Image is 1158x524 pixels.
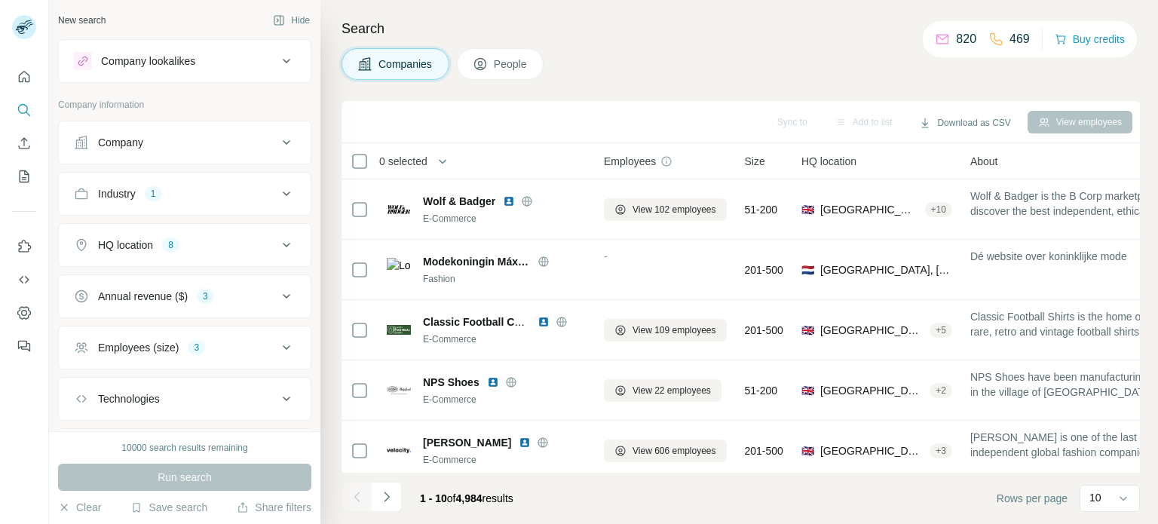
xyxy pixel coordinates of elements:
span: of [447,492,456,504]
img: Logo of Modekoningin Máxima [387,258,411,282]
span: 201-500 [745,443,783,458]
span: View 606 employees [633,444,716,458]
div: + 10 [925,203,952,216]
div: Fashion [423,272,586,286]
button: Enrich CSV [12,130,36,157]
span: Size [745,154,765,169]
div: E-Commerce [423,393,586,406]
img: LinkedIn logo [487,376,499,388]
span: Companies [378,57,433,72]
span: View 102 employees [633,203,716,216]
p: 10 [1089,490,1101,505]
span: 🇬🇧 [801,443,814,458]
span: 201-500 [745,323,783,338]
p: 469 [1009,30,1030,48]
button: Share filters [237,500,311,515]
button: Hide [262,9,320,32]
button: Company lookalikes [59,43,311,79]
button: HQ location8 [59,227,311,263]
button: Navigate to next page [372,482,402,512]
button: View 606 employees [604,440,727,462]
div: 8 [162,238,179,252]
button: Feedback [12,332,36,360]
span: [PERSON_NAME] [423,435,511,450]
img: Logo of Vivienne Westwood [387,448,411,453]
div: Company lookalikes [101,54,195,69]
span: 0 selected [379,154,427,169]
img: LinkedIn logo [503,195,515,207]
button: Buy credits [1055,29,1125,50]
img: LinkedIn logo [538,316,550,328]
span: [GEOGRAPHIC_DATA], [GEOGRAPHIC_DATA], [GEOGRAPHIC_DATA] [820,383,924,398]
button: Technologies [59,381,311,417]
div: + 5 [930,323,952,337]
button: Industry1 [59,176,311,212]
span: 4,984 [456,492,482,504]
span: View 109 employees [633,323,716,337]
img: Logo of Classic Football Company [387,325,411,334]
span: 201-500 [745,262,783,277]
div: + 3 [930,444,952,458]
span: Rows per page [997,491,1068,506]
button: View 109 employees [604,319,727,342]
div: 10000 search results remaining [121,441,247,455]
div: Annual revenue ($) [98,289,188,304]
div: HQ location [98,237,153,253]
span: Classic Football Company [423,316,555,328]
img: Logo of Wolf & Badger [387,198,411,222]
span: HQ location [801,154,856,169]
button: View 22 employees [604,379,721,402]
button: Employees (size)3 [59,329,311,366]
button: Search [12,97,36,124]
div: + 2 [930,384,952,397]
span: View 22 employees [633,384,711,397]
span: [GEOGRAPHIC_DATA], [GEOGRAPHIC_DATA]|[GEOGRAPHIC_DATA] [820,262,952,277]
p: 820 [956,30,976,48]
span: 1 - 10 [420,492,447,504]
span: 51-200 [745,202,778,217]
div: New search [58,14,106,27]
div: E-Commerce [423,332,586,346]
button: Quick start [12,63,36,90]
button: Clear [58,500,101,515]
span: 🇬🇧 [801,323,814,338]
span: [GEOGRAPHIC_DATA], [GEOGRAPHIC_DATA] [820,443,924,458]
img: Logo of NPS Shoes [387,378,411,403]
div: E-Commerce [423,212,586,225]
button: Use Surfe API [12,266,36,293]
span: Modekoningin Máxima [423,254,530,269]
span: results [420,492,513,504]
span: Wolf & Badger [423,194,495,209]
button: Annual revenue ($)3 [59,278,311,314]
span: About [970,154,998,169]
div: 1 [145,187,162,201]
h4: Search [342,18,1140,39]
div: E-Commerce [423,453,586,467]
span: 🇬🇧 [801,202,814,217]
button: Use Surfe on LinkedIn [12,233,36,260]
span: 🇬🇧 [801,383,814,398]
div: Industry [98,186,136,201]
span: NPS Shoes [423,375,479,390]
div: Company [98,135,143,150]
div: 3 [197,290,214,303]
button: My lists [12,163,36,190]
div: Employees (size) [98,340,179,355]
span: [GEOGRAPHIC_DATA], [GEOGRAPHIC_DATA], [GEOGRAPHIC_DATA] [820,202,919,217]
div: Technologies [98,391,160,406]
span: 51-200 [745,383,778,398]
span: Employees [604,154,656,169]
span: People [494,57,528,72]
span: 🇳🇱 [801,262,814,277]
button: Download as CSV [908,112,1021,134]
img: LinkedIn logo [519,437,531,449]
p: Company information [58,98,311,112]
button: Save search [130,500,207,515]
button: Company [59,124,311,161]
div: 3 [188,341,205,354]
span: - [604,250,608,262]
button: Dashboard [12,299,36,326]
span: [GEOGRAPHIC_DATA], Tameside, [GEOGRAPHIC_DATA] [820,323,924,338]
button: View 102 employees [604,198,727,221]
